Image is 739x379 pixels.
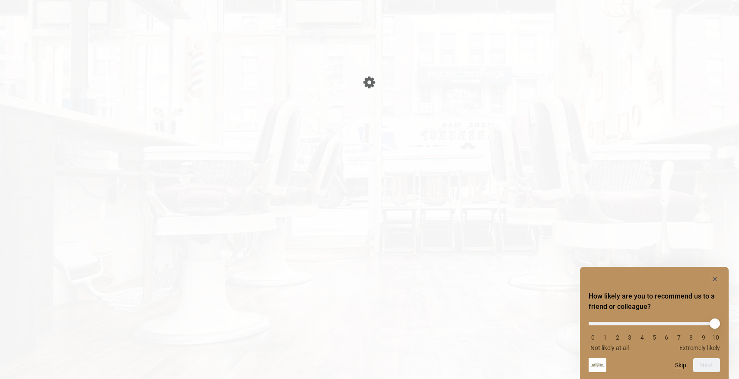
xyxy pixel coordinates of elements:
div: How likely are you to recommend us to a friend or colleague? Select an option from 0 to 10, with ... [589,274,720,372]
li: 4 [638,334,647,341]
li: 5 [650,334,659,341]
li: 2 [613,334,622,341]
span: Not likely at all [590,344,629,351]
li: 3 [625,334,634,341]
li: 6 [662,334,671,341]
h2: How likely are you to recommend us to a friend or colleague? Select an option from 0 to 10, with ... [589,291,720,312]
button: Hide survey [710,274,720,284]
li: 7 [675,334,683,341]
span: Extremely likely [679,344,720,351]
li: 8 [687,334,695,341]
li: 0 [589,334,597,341]
div: How likely are you to recommend us to a friend or colleague? Select an option from 0 to 10, with ... [589,315,720,351]
button: Next question [693,358,720,372]
li: 10 [711,334,720,341]
li: 1 [601,334,609,341]
li: 9 [699,334,708,341]
button: Skip [675,362,686,369]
